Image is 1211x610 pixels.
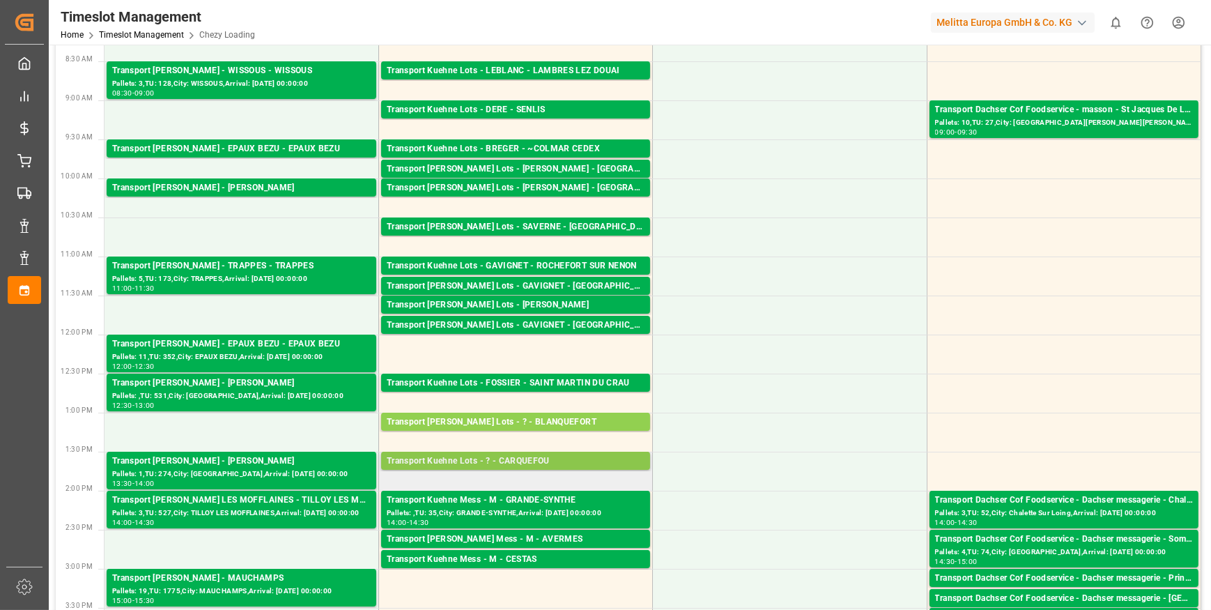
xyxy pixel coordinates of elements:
div: 14:30 [134,519,155,526]
div: 12:00 [112,363,132,369]
button: show 0 new notifications [1100,7,1132,38]
div: Pallets: 3,TU: 527,City: TILLOY LES MOFFLAINES,Arrival: [DATE] 00:00:00 [112,508,371,519]
div: Transport [PERSON_NAME] Lots - ? - BLANQUEFORT [387,415,645,429]
div: Pallets: 7,TU: 513,City: ~COLMAR CEDEX,Arrival: [DATE] 00:00:00 [387,156,645,168]
div: 09:00 [935,129,955,135]
div: Pallets: ,TU: 35,City: GRANDE-SYNTHE,Arrival: [DATE] 00:00:00 [387,508,645,519]
div: Pallets: 1,TU: 96,City: [GEOGRAPHIC_DATA],Arrival: [DATE] 00:00:00 [387,333,645,344]
span: 10:00 AM [61,172,93,180]
div: Transport [PERSON_NAME] Lots - [PERSON_NAME] - [GEOGRAPHIC_DATA] [387,181,645,195]
div: Pallets: ,TU: 67,City: CESTAS,Arrival: [DATE] 00:00:00 [387,567,645,579]
div: Transport Dachser Cof Foodservice - Dachser messagerie - [GEOGRAPHIC_DATA][PERSON_NAME] [935,592,1193,606]
div: Transport [PERSON_NAME] Lots - GAVIGNET - [GEOGRAPHIC_DATA] [387,319,645,333]
span: 9:00 AM [65,94,93,102]
div: 14:00 [387,519,407,526]
div: - [132,90,134,96]
div: Pallets: 4,TU: 74,City: [GEOGRAPHIC_DATA],Arrival: [DATE] 00:00:00 [935,547,1193,558]
button: Help Center [1132,7,1163,38]
div: Pallets: ,TU: 224,City: [GEOGRAPHIC_DATA],Arrival: [DATE] 00:00:00 [387,312,645,324]
div: 14:00 [935,519,955,526]
div: Transport Kuehne Lots - GAVIGNET - ROCHEFORT SUR NENON [387,259,645,273]
button: Melitta Europa GmbH & Co. KG [931,9,1100,36]
a: Timeslot Management [99,30,184,40]
div: Transport Kuehne Mess - M - GRANDE-SYNTHE [387,494,645,508]
div: Transport Kuehne Lots - FOSSIER - SAINT MARTIN DU CRAU [387,376,645,390]
span: 1:00 PM [65,406,93,414]
div: Transport Dachser Cof Foodservice - masson - St Jacques De La Lande [935,103,1193,117]
div: 14:30 [935,558,955,565]
div: Transport [PERSON_NAME] - EPAUX BEZU - EPAUX BEZU [112,337,371,351]
div: Transport [PERSON_NAME] - [PERSON_NAME] [112,181,371,195]
div: Transport Dachser Cof Foodservice - Dachser messagerie - Somain [935,533,1193,547]
div: Transport [PERSON_NAME] LES MOFFLAINES - TILLOY LES MOFFLAINES [112,494,371,508]
div: 13:30 [112,480,132,487]
div: Pallets: 3,TU: 52,City: Chalette Sur Loing,Arrival: [DATE] 00:00:00 [935,508,1193,519]
div: 11:30 [134,285,155,291]
span: 12:30 PM [61,367,93,375]
div: Transport Kuehne Mess - M - CESTAS [387,553,645,567]
div: Transport [PERSON_NAME] - WISSOUS - WISSOUS [112,64,371,78]
span: 2:30 PM [65,524,93,531]
div: Pallets: 23,TU: 1526,City: EPAUX BEZU,Arrival: [DATE] 00:00:00 [112,156,371,168]
span: 8:30 AM [65,55,93,63]
div: - [132,519,134,526]
div: - [407,519,409,526]
div: Pallets: 1,TU: 274,City: [GEOGRAPHIC_DATA],Arrival: [DATE] 00:00:00 [112,468,371,480]
div: Pallets: 3,TU: 128,City: WISSOUS,Arrival: [DATE] 00:00:00 [112,78,371,90]
div: Pallets: 19,TU: 1775,City: MAUCHAMPS,Arrival: [DATE] 00:00:00 [112,586,371,597]
span: 1:30 PM [65,445,93,453]
div: Pallets: 7,TU: 554,City: [GEOGRAPHIC_DATA],Arrival: [DATE] 00:00:00 [387,293,645,305]
div: Pallets: ,TU: 531,City: [GEOGRAPHIC_DATA],Arrival: [DATE] 00:00:00 [112,390,371,402]
div: Pallets: 1,TU: ,City: CARQUEFOU,Arrival: [DATE] 00:00:00 [387,468,645,480]
div: - [132,597,134,604]
span: 3:30 PM [65,602,93,609]
div: - [132,402,134,409]
div: 12:30 [134,363,155,369]
div: Pallets: 10,TU: 27,City: [GEOGRAPHIC_DATA][PERSON_NAME][PERSON_NAME],Arrival: [DATE] 00:00:00 [935,117,1193,129]
div: Transport Kuehne Lots - BREGER - ~COLMAR CEDEX [387,142,645,156]
span: 9:30 AM [65,133,93,141]
div: - [132,285,134,291]
div: Transport [PERSON_NAME] Lots - GAVIGNET - [GEOGRAPHIC_DATA] [387,280,645,293]
div: Pallets: ,TU: 432,City: [GEOGRAPHIC_DATA][PERSON_NAME],Arrival: [DATE] 00:00:00 [387,390,645,402]
div: 15:00 [112,597,132,604]
div: Pallets: ,TU: 22,City: [GEOGRAPHIC_DATA],Arrival: [DATE] 00:00:00 [387,547,645,558]
div: Melitta Europa GmbH & Co. KG [931,13,1095,33]
span: 12:00 PM [61,328,93,336]
div: Transport [PERSON_NAME] - [PERSON_NAME] [112,455,371,468]
div: 14:30 [409,519,429,526]
div: Pallets: ,TU: 28,City: [GEOGRAPHIC_DATA],Arrival: [DATE] 00:00:00 [387,234,645,246]
span: 2:00 PM [65,485,93,492]
div: Transport [PERSON_NAME] - TRAPPES - TRAPPES [112,259,371,273]
div: Transport [PERSON_NAME] Lots - [PERSON_NAME] - [GEOGRAPHIC_DATA] [387,162,645,176]
div: Transport [PERSON_NAME] - MAUCHAMPS [112,572,371,586]
span: 11:30 AM [61,289,93,297]
div: 12:30 [112,402,132,409]
div: - [955,519,957,526]
div: - [955,558,957,565]
div: - [955,129,957,135]
div: Pallets: ,TU: 322,City: [GEOGRAPHIC_DATA],Arrival: [DATE] 00:00:00 [112,195,371,207]
div: 14:00 [112,519,132,526]
div: - [132,480,134,487]
div: 11:00 [112,285,132,291]
div: Pallets: 2,TU: 140,City: [GEOGRAPHIC_DATA],Arrival: [DATE] 00:00:00 [387,176,645,188]
div: 14:30 [957,519,978,526]
div: Pallets: 2,TU: ,City: Pringy Cedex,Arrival: [DATE] 00:00:00 [935,586,1193,597]
div: Transport [PERSON_NAME] Mess - M - AVERMES [387,533,645,547]
div: Transport Dachser Cof Foodservice - Dachser messagerie - Pringy Cedex [935,572,1193,586]
span: 3:00 PM [65,563,93,570]
div: 09:30 [957,129,978,135]
div: Pallets: 5,TU: 211,City: ROCHEFORT SUR NENON,Arrival: [DATE] 00:00:00 [387,273,645,285]
span: 10:30 AM [61,211,93,219]
span: 11:00 AM [61,250,93,258]
div: 15:00 [957,558,978,565]
div: 13:00 [134,402,155,409]
div: 09:00 [134,90,155,96]
div: Pallets: 1,TU: ,City: [GEOGRAPHIC_DATA],Arrival: [DATE] 00:00:00 [387,195,645,207]
div: 08:30 [112,90,132,96]
div: Pallets: 5,TU: 194,City: [GEOGRAPHIC_DATA],Arrival: [DATE] 00:00:00 [387,429,645,441]
div: - [132,363,134,369]
div: Transport [PERSON_NAME] Lots - [PERSON_NAME] [387,298,645,312]
div: Timeslot Management [61,6,255,27]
